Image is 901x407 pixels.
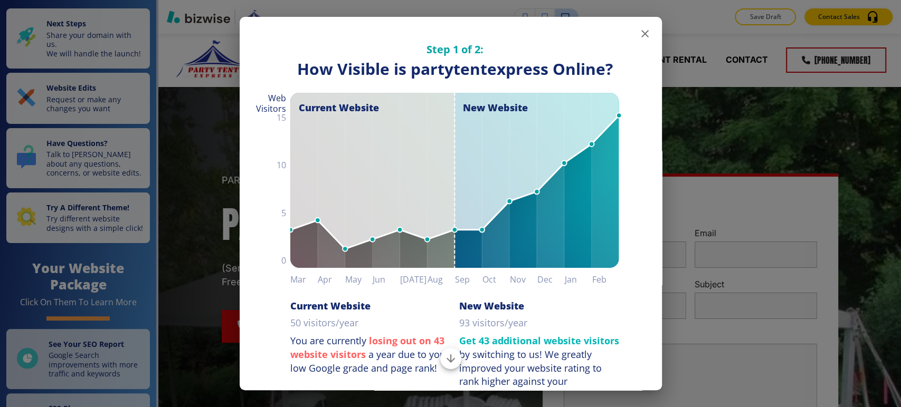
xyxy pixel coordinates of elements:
div: We greatly improved your website rating to rank higher against your competitors. [459,348,602,401]
h6: Current Website [290,299,371,312]
h6: Jun [373,272,400,287]
h6: Aug [428,272,455,287]
strong: losing out on 43 website visitors [290,334,444,361]
p: You are currently a year due to your low Google grade and page rank! [290,334,451,375]
h6: Oct [482,272,510,287]
h6: Mar [290,272,318,287]
p: by switching to us! [459,334,620,402]
button: Scroll to bottom [440,348,461,369]
h6: Sep [455,272,482,287]
strong: Get 43 additional website visitors [459,334,619,347]
h6: New Website [459,299,524,312]
h6: Dec [537,272,565,287]
p: 93 visitors/year [459,316,527,330]
h6: Apr [318,272,345,287]
h6: May [345,272,373,287]
p: 50 visitors/year [290,316,358,330]
h6: Feb [592,272,620,287]
h6: Nov [510,272,537,287]
h6: [DATE] [400,272,428,287]
h6: Jan [565,272,592,287]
